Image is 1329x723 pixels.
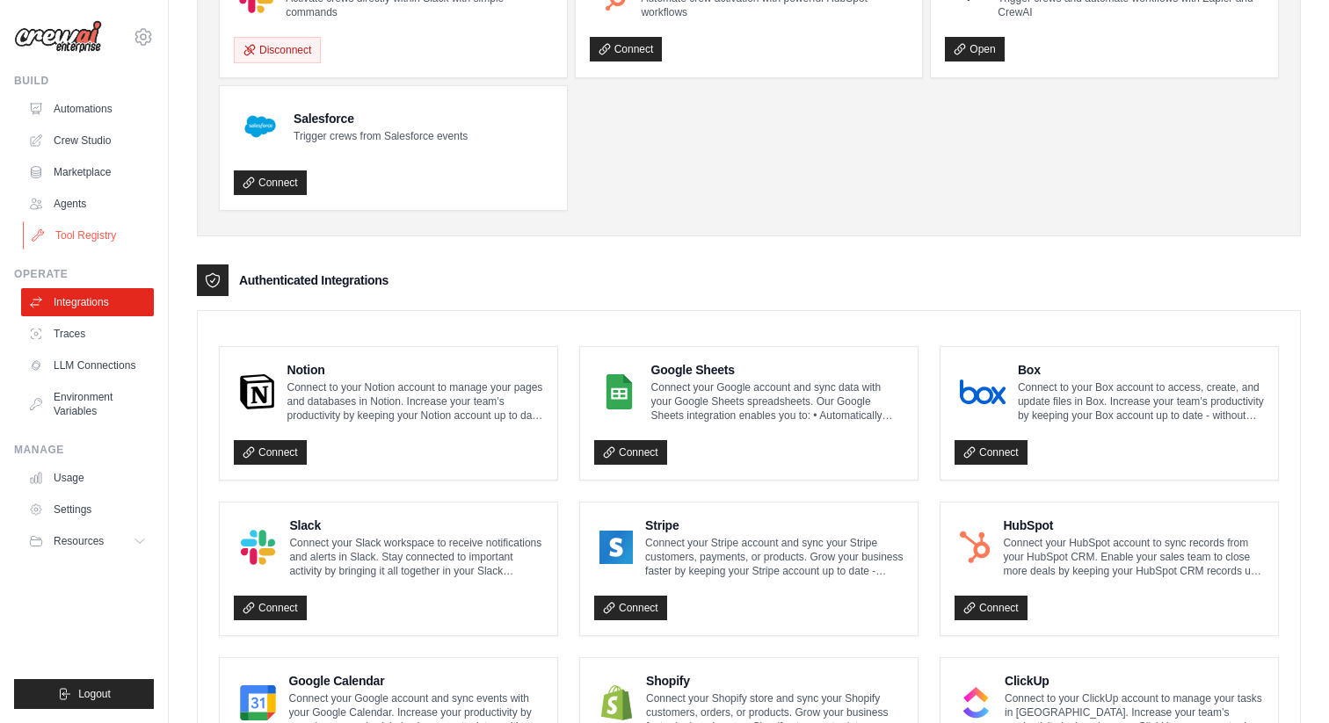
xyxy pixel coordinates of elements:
[599,530,633,565] img: Stripe Logo
[1018,380,1264,423] p: Connect to your Box account to access, create, and update files in Box. Increase your team’s prod...
[289,672,543,690] h4: Google Calendar
[960,374,1006,409] img: Box Logo
[21,190,154,218] a: Agents
[21,495,154,524] a: Settings
[955,596,1028,620] a: Connect
[289,517,543,534] h4: Slack
[651,361,904,379] h4: Google Sheets
[14,267,154,281] div: Operate
[287,361,543,379] h4: Notion
[234,170,307,195] a: Connect
[645,536,904,578] p: Connect your Stripe account and sync your Stripe customers, payments, or products. Grow your busi...
[54,534,104,548] span: Resources
[599,374,639,409] img: Google Sheets Logo
[955,440,1028,465] a: Connect
[14,74,154,88] div: Build
[287,380,543,423] p: Connect to your Notion account to manage your pages and databases in Notion. Increase your team’s...
[239,685,277,720] img: Google Calendar Logo
[21,464,154,492] a: Usage
[21,351,154,380] a: LLM Connections
[1018,361,1264,379] h4: Box
[239,105,281,148] img: Salesforce Logo
[21,320,154,348] a: Traces
[21,527,154,555] button: Resources
[1003,536,1264,578] p: Connect your HubSpot account to sync records from your HubSpot CRM. Enable your sales team to clo...
[21,383,154,425] a: Environment Variables
[594,596,667,620] a: Connect
[645,517,904,534] h4: Stripe
[289,536,543,578] p: Connect your Slack workspace to receive notifications and alerts in Slack. Stay connected to impo...
[960,530,991,565] img: HubSpot Logo
[294,129,468,143] p: Trigger crews from Salesforce events
[78,687,111,701] span: Logout
[21,127,154,155] a: Crew Studio
[239,530,277,565] img: Slack Logo
[14,679,154,709] button: Logout
[234,440,307,465] a: Connect
[239,374,275,409] img: Notion Logo
[1005,672,1264,690] h4: ClickUp
[960,685,992,720] img: ClickUp Logo
[239,271,389,289] h3: Authenticated Integrations
[1003,517,1264,534] h4: HubSpot
[23,221,156,249] a: Tool Registry
[21,288,154,316] a: Integrations
[21,158,154,186] a: Marketplace
[234,596,307,620] a: Connect
[294,110,468,127] h4: Salesforce
[945,37,1004,61] a: Open
[590,37,663,61] a: Connect
[14,443,154,457] div: Manage
[234,37,321,63] button: Disconnect
[14,20,102,54] img: Logo
[21,95,154,123] a: Automations
[594,440,667,465] a: Connect
[646,672,904,690] h4: Shopify
[651,380,904,423] p: Connect your Google account and sync data with your Google Sheets spreadsheets. Our Google Sheets...
[599,685,634,720] img: Shopify Logo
